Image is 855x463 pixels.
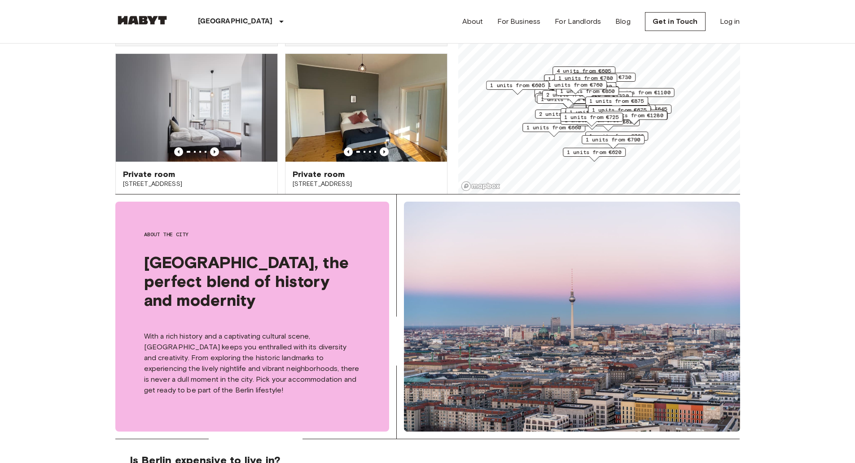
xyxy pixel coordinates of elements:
img: Berlin, the perfect blend of history and modernity [404,202,741,432]
div: Map marker [585,132,648,146]
div: Map marker [582,135,645,149]
span: 1 units from €810 [597,105,652,113]
span: 1 units from €730 [577,73,631,81]
span: 2 units from €625 [546,91,601,99]
div: Map marker [535,110,598,123]
div: Map marker [566,108,628,122]
span: 5 units from €645 [613,105,667,113]
span: 1 units from €1100 [612,88,670,97]
div: Map marker [587,103,649,117]
a: For Landlords [555,16,601,27]
span: 1 units from €725 [564,113,619,121]
span: 2 units from €875 [539,110,594,118]
button: Previous image [380,147,389,156]
div: Map marker [563,148,626,162]
img: Habyt [115,16,169,25]
span: 4 units from €605 [557,67,611,75]
span: About the city [144,230,360,238]
span: Private room [123,169,175,180]
div: Map marker [609,105,671,119]
div: Map marker [588,106,651,119]
span: 1 units from €850 [560,87,615,95]
div: Map marker [601,111,667,125]
div: Map marker [537,95,600,109]
span: 1 units from €675 [592,106,647,114]
span: 1 units from €620 [567,148,622,156]
a: Marketing picture of unit DE-01-030-05HPrevious imagePrevious imagePrivate room[STREET_ADDRESS]17... [285,53,447,245]
p: [GEOGRAPHIC_DATA] [198,16,273,27]
div: Map marker [552,79,615,93]
div: Map marker [556,87,619,101]
button: Previous image [344,147,353,156]
div: Map marker [560,113,623,127]
span: 1 units from €780 [558,74,613,82]
div: Map marker [573,73,636,87]
div: Map marker [601,111,667,125]
div: Map marker [544,75,607,88]
span: 1 units from €875 [570,108,624,116]
div: Map marker [522,123,585,137]
div: Map marker [542,90,605,104]
span: 1 units from €825 [541,95,596,103]
div: Map marker [593,105,656,119]
span: 1 units from €1280 [605,111,663,119]
span: 1 units from €620 [548,75,603,83]
span: 1 units from €1320 [570,92,628,100]
div: Map marker [544,80,607,94]
span: [GEOGRAPHIC_DATA], the perfect blend of history and modernity [144,253,360,309]
button: Previous image [210,147,219,156]
div: Map marker [586,102,649,116]
div: Map marker [534,89,600,103]
a: For Business [497,16,540,27]
a: Marketing picture of unit DE-01-047-05HPrevious imagePrevious imagePrivate room[STREET_ADDRESS]17... [115,53,278,245]
span: Private room [293,169,345,180]
span: [STREET_ADDRESS] [123,180,270,189]
a: Blog [615,16,631,27]
div: Map marker [608,88,674,102]
span: 1 units from €605 [490,81,545,89]
img: Marketing picture of unit DE-01-030-05H [285,54,447,162]
span: 2 units from €865 [565,109,619,117]
button: Previous image [174,147,183,156]
span: 1 units from €760 [548,81,603,89]
a: About [462,16,483,27]
span: 2 units from €960 [605,110,659,118]
span: [STREET_ADDRESS] [293,180,440,189]
div: Map marker [552,66,615,80]
div: Map marker [486,81,549,95]
div: Map marker [566,92,632,106]
a: Get in Touch [645,12,706,31]
p: With a rich history and a captivating cultural scene, [GEOGRAPHIC_DATA] keeps you enthralled with... [144,331,360,396]
span: 1 units from €790 [586,136,640,144]
div: Map marker [601,110,663,123]
span: 1 units from €760 [589,132,644,140]
span: 1 units from €660 [526,123,581,132]
span: 1 units from €875 [589,97,644,105]
a: Mapbox logo [461,181,500,191]
img: Marketing picture of unit DE-01-047-05H [116,54,277,162]
div: Map marker [561,116,623,130]
div: Map marker [585,97,648,110]
a: Log in [720,16,740,27]
div: Map marker [554,74,617,88]
div: Map marker [535,93,598,107]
